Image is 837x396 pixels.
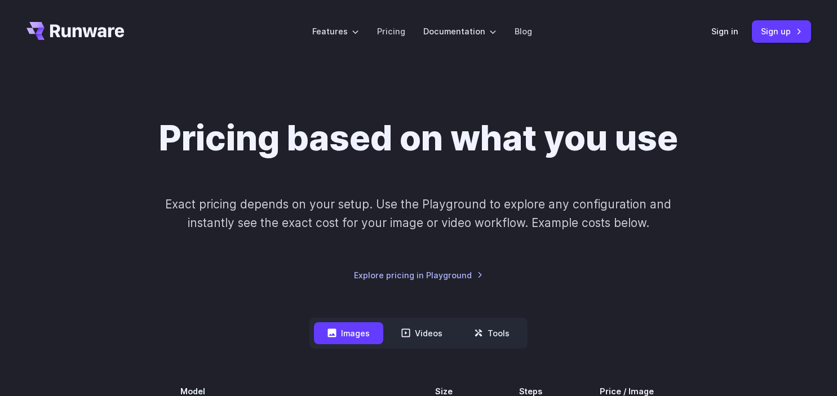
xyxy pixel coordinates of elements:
[515,25,532,38] a: Blog
[314,322,383,344] button: Images
[377,25,405,38] a: Pricing
[26,22,125,40] a: Go to /
[388,322,456,344] button: Videos
[159,117,678,159] h1: Pricing based on what you use
[144,195,693,233] p: Exact pricing depends on your setup. Use the Playground to explore any configuration and instantl...
[312,25,359,38] label: Features
[752,20,811,42] a: Sign up
[354,269,483,282] a: Explore pricing in Playground
[423,25,497,38] label: Documentation
[460,322,523,344] button: Tools
[711,25,738,38] a: Sign in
